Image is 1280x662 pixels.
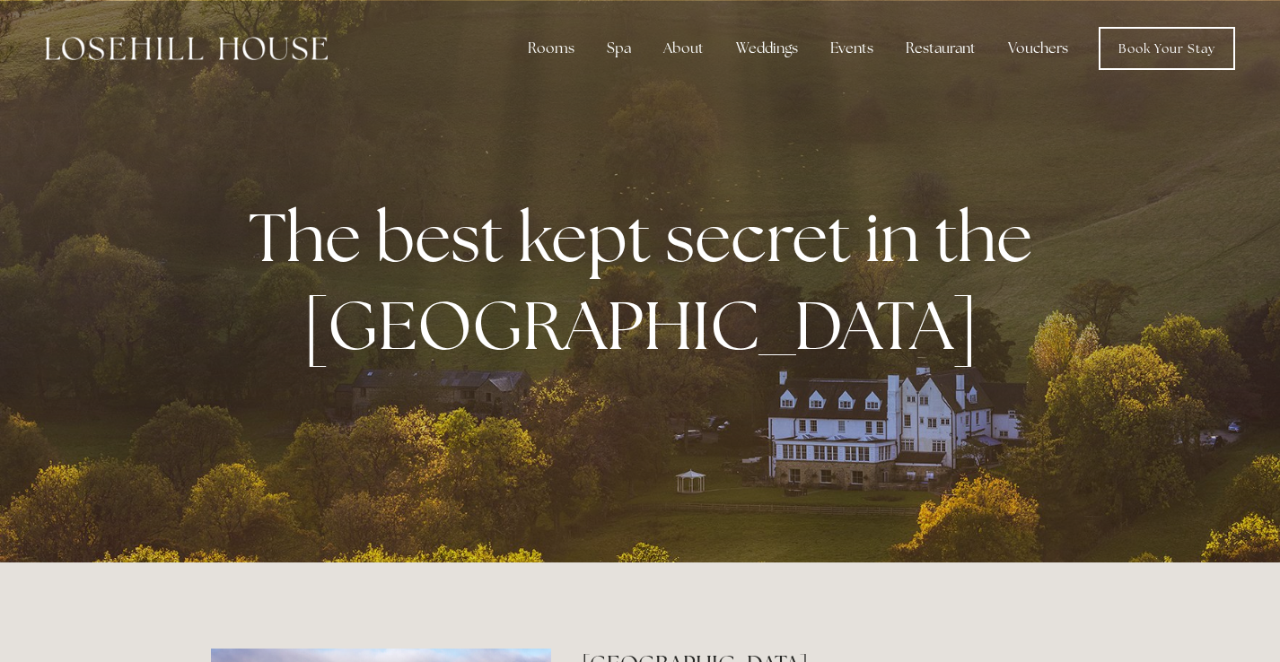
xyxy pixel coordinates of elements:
[891,30,990,66] div: Restaurant
[649,30,718,66] div: About
[994,30,1083,66] a: Vouchers
[592,30,645,66] div: Spa
[1099,27,1235,70] a: Book Your Stay
[513,30,589,66] div: Rooms
[45,37,328,60] img: Losehill House
[722,30,812,66] div: Weddings
[816,30,888,66] div: Events
[249,193,1047,369] strong: The best kept secret in the [GEOGRAPHIC_DATA]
